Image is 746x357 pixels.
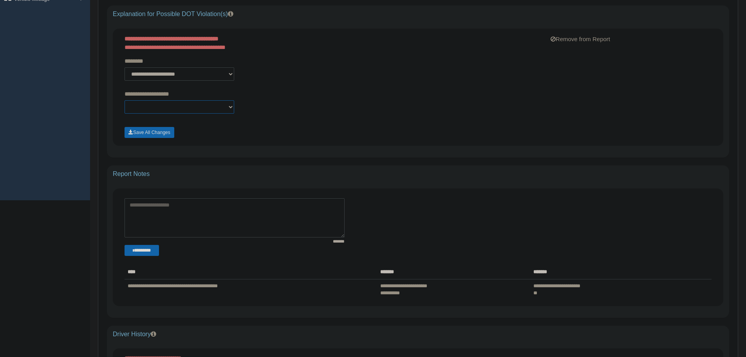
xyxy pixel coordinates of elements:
[125,127,174,138] button: Save
[107,326,729,343] div: Driver History
[548,34,612,44] button: Remove from Report
[107,5,729,23] div: Explanation for Possible DOT Violation(s)
[125,245,159,256] button: Change Filter Options
[107,165,729,183] div: Report Notes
